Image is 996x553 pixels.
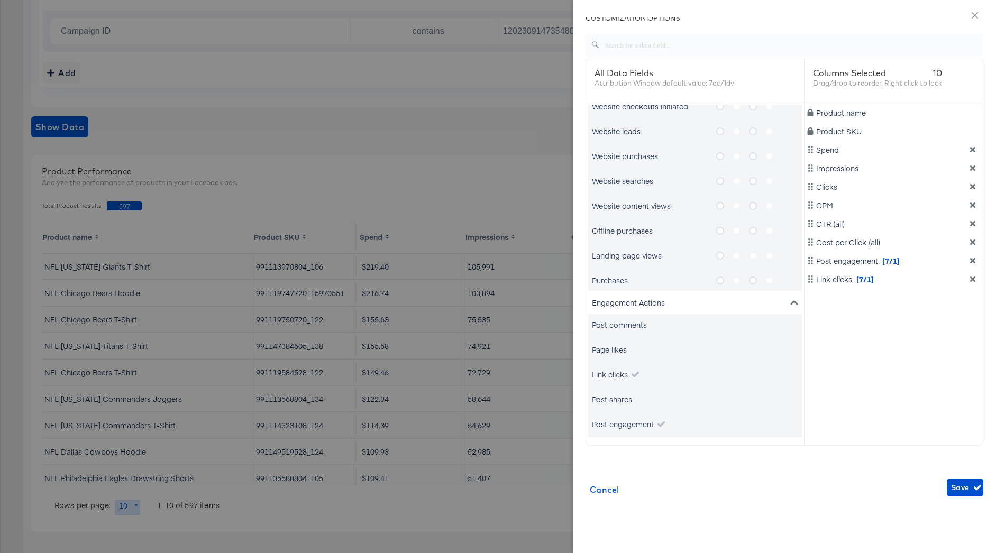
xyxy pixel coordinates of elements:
div: Post engagement [592,419,654,429]
span: Product name [816,107,866,118]
div: Link clicks [7/1] [807,274,981,284]
div: CUSTOMIZATION OPTIONS [586,13,983,23]
div: Post shares [592,394,632,404]
div: Engagement Actions [588,291,802,314]
div: Attribution Window default value: 7dc/1dv [595,78,734,88]
div: Website purchases [592,151,708,161]
div: Post engagement [7/1] [807,255,981,266]
div: Website checkouts initiated [592,101,708,112]
div: All Data Fields [595,68,734,78]
span: [7/1] [882,255,900,266]
span: Clicks [816,181,837,192]
span: close [971,11,979,20]
div: Link clicks [592,369,628,380]
div: Website leads [592,126,708,136]
div: Offline purchases [592,225,708,236]
button: Save [947,479,983,496]
span: 10 [933,68,942,78]
div: Clicks [807,181,981,192]
div: Post comments [592,319,647,330]
span: Post engagement [816,255,900,266]
button: Cancel [586,479,624,500]
span: Impressions [816,163,858,173]
span: [7/1] [856,274,874,284]
div: CPM [807,200,981,210]
div: CTR (all) [807,218,981,229]
div: Website searches [592,176,708,186]
span: Spend [816,144,839,155]
span: Product SKU [816,126,862,136]
div: Purchases [592,275,708,285]
input: Search for a data field... [599,30,983,52]
div: dimension-list [805,59,983,445]
div: metrics-list [586,105,804,437]
span: CTR (all) [816,218,845,229]
div: Website content views [592,200,708,211]
div: Cost per Click (all) [807,237,981,247]
span: CPM [816,200,833,210]
span: Cost per Click (all) [816,237,880,247]
span: Link clicks [816,274,874,284]
div: Landing page views [592,250,708,261]
div: Columns Selected [813,68,942,78]
div: Page likes [592,344,627,355]
span: Save [951,481,979,494]
div: Drag/drop to reorder. Right click to lock [813,78,942,88]
div: Spend [807,144,981,155]
span: Cancel [590,482,619,497]
div: Impressions [807,163,981,173]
